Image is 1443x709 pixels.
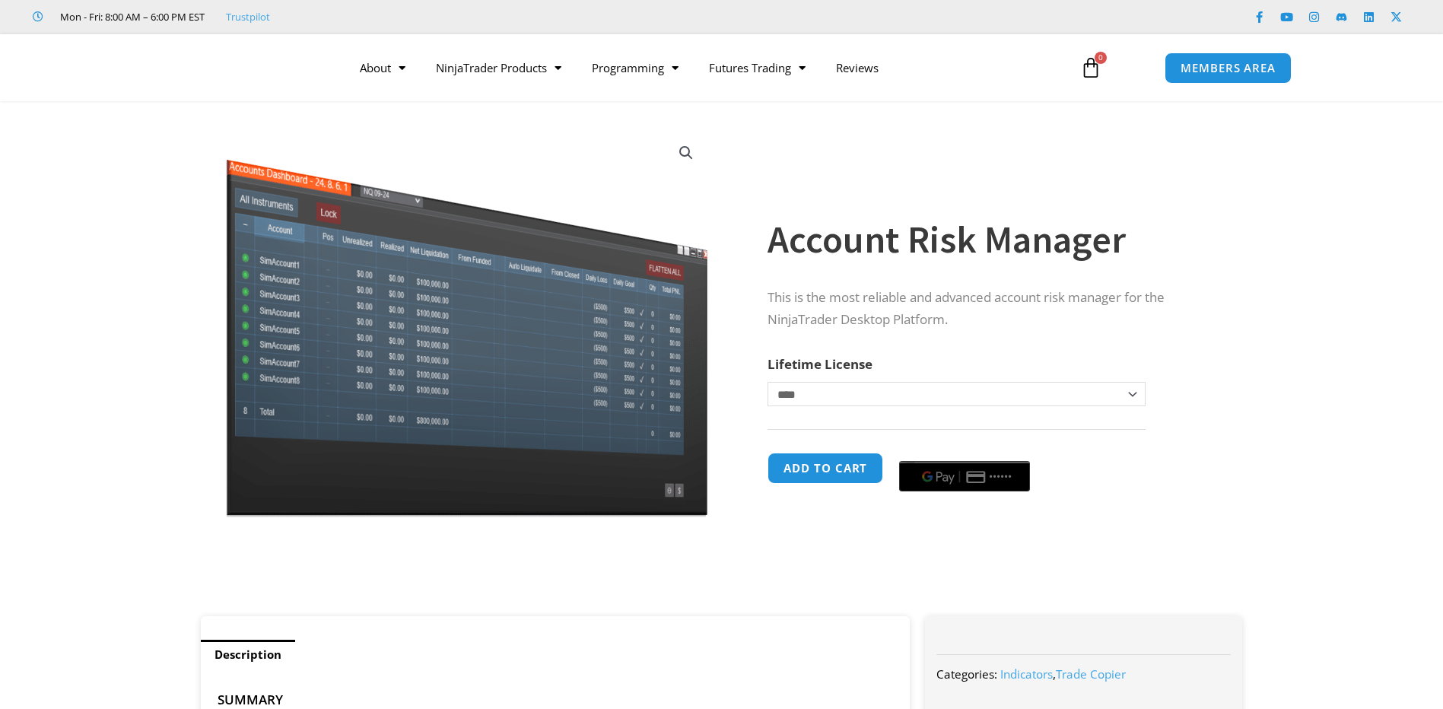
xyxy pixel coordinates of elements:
a: NinjaTrader Products [421,50,577,85]
a: Indicators [1000,666,1053,682]
p: This is the most reliable and advanced account risk manager for the NinjaTrader Desktop Platform. [768,287,1212,331]
span: 0 [1095,52,1107,64]
text: •••••• [990,472,1012,482]
a: Description [201,640,295,669]
a: Reviews [821,50,894,85]
a: About [345,50,421,85]
span: Mon - Fri: 8:00 AM – 6:00 PM EST [56,8,205,26]
button: Add to cart [768,453,883,484]
span: MEMBERS AREA [1181,62,1276,74]
span: , [1000,666,1126,682]
a: Futures Trading [694,50,821,85]
a: 0 [1057,46,1124,90]
iframe: Secure payment input frame [896,450,1033,452]
img: LogoAI | Affordable Indicators – NinjaTrader [151,40,315,95]
a: Programming [577,50,694,85]
a: View full-screen image gallery [672,139,700,167]
a: Trade Copier [1056,666,1126,682]
a: Clear options [768,414,791,424]
a: MEMBERS AREA [1165,52,1292,84]
button: Buy with GPay [899,461,1030,491]
nav: Menu [345,50,1063,85]
span: Categories: [936,666,997,682]
h1: Account Risk Manager [768,213,1212,266]
label: Lifetime License [768,355,872,373]
img: Screenshot 2024-08-26 15462845454 [222,128,711,517]
h4: Summary [218,692,882,707]
a: Trustpilot [226,8,270,26]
